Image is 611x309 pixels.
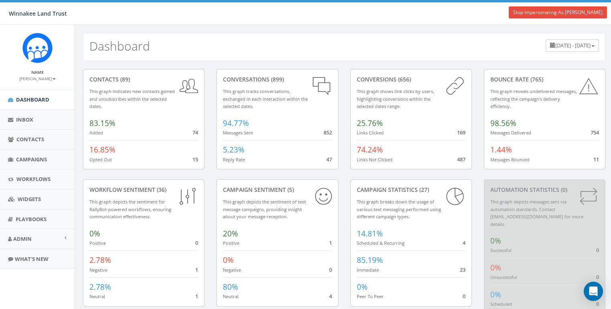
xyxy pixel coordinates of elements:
[286,186,294,193] span: (5)
[16,116,33,123] span: Inbox
[596,246,599,254] span: 0
[223,186,332,194] div: Campaign Sentiment
[357,88,434,109] small: This graph shows link clicks by users, highlighting conversions within the selected dates range.
[223,118,249,128] span: 94.77%
[490,301,512,307] small: Scheduled
[223,88,308,109] small: This graph tracks conversations, exchanged in each interaction within the selected dates.
[490,130,531,136] small: Messages Delivered
[223,144,245,155] span: 5.23%
[490,247,512,253] small: Successful
[490,75,599,83] div: Bounce Rate
[223,130,253,136] small: Messages Sent
[9,10,67,17] span: Winnakee Land Trust
[490,199,583,227] small: This graph depicts messages sent via automation standards. Contact [EMAIL_ADDRESS][DOMAIN_NAME] f...
[457,129,465,136] span: 169
[593,156,599,163] span: 11
[223,228,238,239] span: 20%
[357,267,379,273] small: Immediate
[89,75,198,83] div: contacts
[223,255,234,265] span: 0%
[269,75,284,83] span: (899)
[89,88,175,109] small: This graph indicates new contacts gained and unsubscribes within the selected dates.
[329,239,332,246] span: 1
[490,262,501,273] span: 0%
[357,118,383,128] span: 25.76%
[89,293,105,299] small: Neutral
[490,236,501,246] span: 0%
[89,157,112,163] small: Opted Out
[490,289,501,300] span: 0%
[19,76,56,81] small: [PERSON_NAME]
[357,75,465,83] div: conversions
[460,266,465,273] span: 23
[555,42,591,49] span: [DATE] - [DATE]
[223,157,245,163] small: Reply Rate
[195,293,198,300] span: 1
[89,228,100,239] span: 0%
[559,186,567,193] span: (0)
[223,199,306,220] small: This graph depicts the sentiment of text message campaigns, providing insight about your message ...
[16,215,47,223] span: Playbooks
[490,118,516,128] span: 98.56%
[89,267,107,273] small: Negative
[195,239,198,246] span: 0
[596,273,599,281] span: 0
[15,255,49,262] span: What's New
[18,195,41,203] span: Widgets
[357,228,383,239] span: 14.81%
[596,300,599,307] span: 0
[463,293,465,300] span: 0
[16,175,51,183] span: Workflows
[22,33,53,63] img: Rally_Corp_Icon.png
[89,118,115,128] span: 83.15%
[490,144,512,155] span: 1.44%
[357,144,383,155] span: 74.24%
[357,282,368,292] span: 0%
[89,186,198,194] div: Workflow Sentiment
[490,88,577,109] small: This graph reveals undelivered messages, reflecting the campaign's delivery efficiency.
[223,293,239,299] small: Neutral
[357,255,383,265] span: 85.19%
[192,129,198,136] span: 74
[89,39,150,53] h2: Dashboard
[223,267,241,273] small: Negative
[357,199,441,220] small: This graph breaks down the usage of various text messaging performed using different campaign types.
[490,186,599,194] div: Automation Statistics
[19,75,56,82] a: [PERSON_NAME]
[529,75,543,83] span: (765)
[155,186,166,193] span: (36)
[357,157,392,163] small: Links Not Clicked
[89,144,115,155] span: 16.85%
[16,136,44,143] span: Contacts
[223,75,332,83] div: conversations
[89,240,106,246] small: Positive
[591,129,599,136] span: 754
[89,199,171,220] small: This graph depicts the sentiment for RallyBot-powered workflows, ensuring communication effective...
[584,282,603,301] div: Open Intercom Messenger
[357,130,384,136] small: Links Clicked
[31,69,44,75] small: Name
[16,156,47,163] span: Campaigns
[195,266,198,273] span: 1
[89,130,103,136] small: Added
[324,129,332,136] span: 852
[509,6,607,18] a: Stop Impersonating As [PERSON_NAME]
[397,75,411,83] span: (656)
[89,282,111,292] span: 2.78%
[16,96,49,103] span: Dashboard
[223,282,238,292] span: 80%
[357,186,465,194] div: Campaign Statistics
[418,186,429,193] span: (27)
[13,235,32,242] span: Admin
[329,266,332,273] span: 0
[357,240,405,246] small: Scheduled & Recurring
[490,274,517,280] small: Unsuccessful
[223,240,239,246] small: Positive
[463,239,465,246] span: 4
[490,157,530,163] small: Messages Bounced
[89,255,111,265] span: 2.78%
[192,156,198,163] span: 15
[457,156,465,163] span: 487
[357,293,384,299] small: Peer To Peer
[326,156,332,163] span: 47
